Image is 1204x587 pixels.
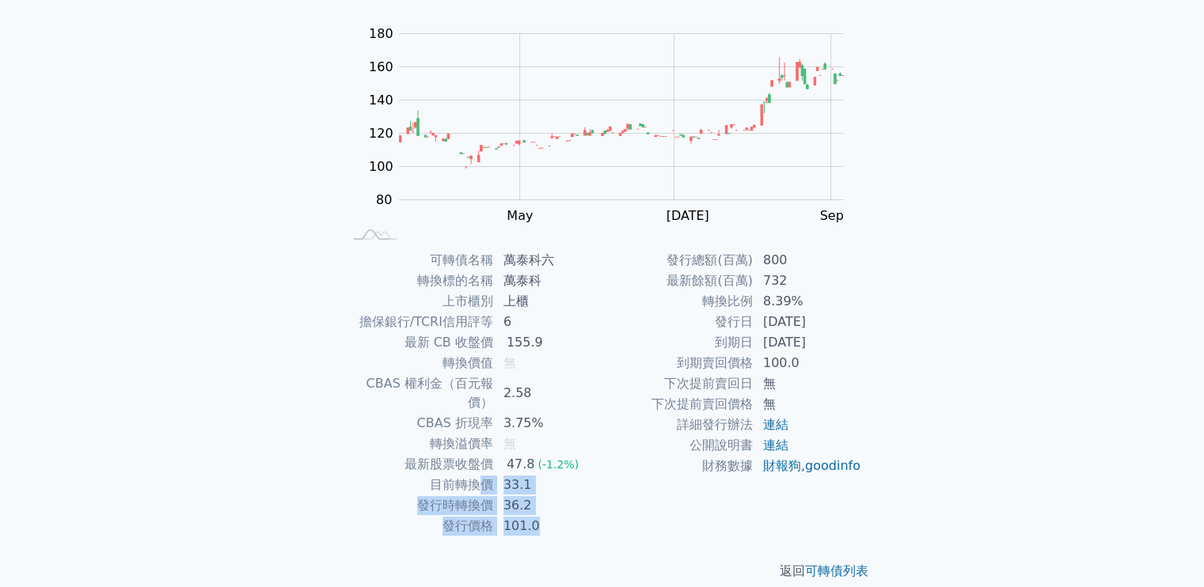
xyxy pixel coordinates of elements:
td: 33.1 [494,475,602,495]
td: 發行日 [602,312,754,332]
tspan: 80 [376,192,392,207]
tspan: May [507,208,533,223]
td: 無 [754,373,862,394]
td: [DATE] [754,312,862,332]
span: (-1.2%) [537,458,579,471]
td: 無 [754,394,862,415]
td: 上市櫃別 [343,291,494,312]
td: CBAS 折現率 [343,413,494,434]
td: 6 [494,312,602,332]
td: 上櫃 [494,291,602,312]
td: 732 [754,271,862,291]
td: 財務數據 [602,456,754,476]
td: 萬泰科 [494,271,602,291]
td: 發行總額(百萬) [602,250,754,271]
td: 轉換價值 [343,353,494,373]
p: 返回 [324,562,881,581]
td: 目前轉換價 [343,475,494,495]
td: 可轉債名稱 [343,250,494,271]
td: 公開說明書 [602,435,754,456]
td: 萬泰科六 [494,250,602,271]
g: Chart [360,26,867,256]
td: CBAS 權利金（百元報價） [343,373,494,413]
td: 詳細發行辦法 [602,415,754,435]
span: 無 [503,436,516,451]
td: 到期賣回價格 [602,353,754,373]
td: 2.58 [494,373,602,413]
td: 8.39% [754,291,862,312]
td: 最新餘額(百萬) [602,271,754,291]
tspan: Sep [819,208,843,223]
td: [DATE] [754,332,862,353]
td: 到期日 [602,332,754,353]
td: , [754,456,862,476]
td: 下次提前賣回價格 [602,394,754,415]
td: 發行時轉換價 [343,495,494,516]
tspan: 160 [369,59,393,74]
td: 最新股票收盤價 [343,454,494,475]
td: 擔保銀行/TCRI信用評等 [343,312,494,332]
td: 轉換比例 [602,291,754,312]
td: 3.75% [494,413,602,434]
td: 100.0 [754,353,862,373]
div: 47.8 [503,455,538,474]
td: 101.0 [494,516,602,536]
a: 可轉債列表 [805,563,868,578]
a: 連結 [763,417,788,432]
tspan: 120 [369,126,393,141]
a: 財報狗 [763,458,801,473]
td: 發行價格 [343,516,494,536]
span: 無 [503,355,516,370]
td: 下次提前賣回日 [602,373,754,394]
tspan: 140 [369,93,393,108]
td: 36.2 [494,495,602,516]
tspan: 100 [369,159,393,174]
td: 最新 CB 收盤價 [343,332,494,353]
td: 800 [754,250,862,271]
tspan: [DATE] [666,208,708,223]
td: 轉換標的名稱 [343,271,494,291]
td: 轉換溢價率 [343,434,494,454]
a: 連結 [763,437,788,453]
tspan: 180 [369,26,393,41]
div: 155.9 [503,333,546,352]
a: goodinfo [805,458,860,473]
